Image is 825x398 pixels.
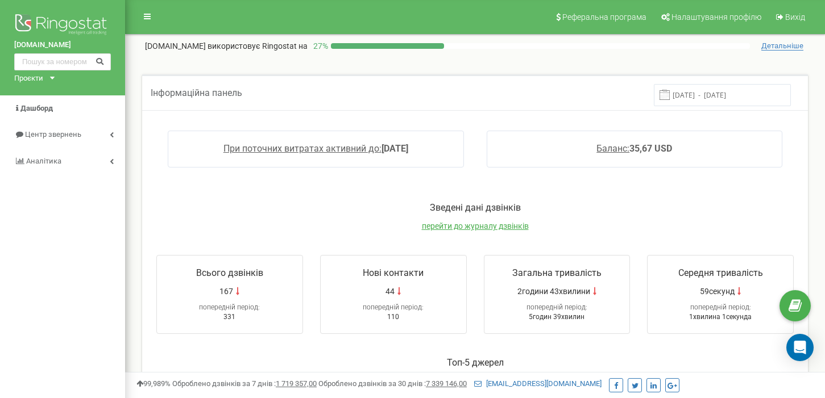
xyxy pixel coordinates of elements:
a: перейти до журналу дзвінків [422,221,529,231]
span: 59секунд [700,286,735,297]
span: 167 [219,286,233,297]
u: 7 339 146,00 [426,379,467,388]
span: Нові контакти [363,267,424,278]
span: попередній період: [526,303,587,311]
span: 331 [223,313,235,321]
span: Детальніше [761,41,803,51]
span: 110 [387,313,399,321]
span: Інформаційна панель [151,87,242,98]
span: Реферальна програма [562,12,646,22]
img: Ringostat logo [14,11,111,40]
a: При поточних витратах активний до:[DATE] [223,143,408,154]
span: використовує Ringostat на [208,41,308,51]
span: Налаштування профілю [671,12,761,22]
span: Загальна тривалість [512,267,602,278]
div: Open Intercom Messenger [786,334,814,361]
span: попередній період: [363,303,424,311]
span: Баланс: [596,143,629,154]
span: Аналiтика [26,157,61,165]
span: 99,989% [136,379,171,388]
span: Вихід [785,12,805,22]
a: [EMAIL_ADDRESS][DOMAIN_NAME] [474,379,602,388]
a: Баланс:35,67 USD [596,143,672,154]
span: 44 [385,286,395,297]
span: Toп-5 джерел [447,357,504,368]
a: [DOMAIN_NAME] [14,40,111,51]
span: Середня тривалість [678,267,763,278]
span: Оброблено дзвінків за 7 днів : [172,379,317,388]
p: 27 % [308,40,331,52]
span: Оброблено дзвінків за 30 днів : [318,379,467,388]
span: При поточних витратах активний до: [223,143,382,154]
div: Проєкти [14,73,43,84]
span: попередній період: [690,303,751,311]
span: 2години 43хвилини [517,286,590,297]
p: [DOMAIN_NAME] [145,40,308,52]
u: 1 719 357,00 [276,379,317,388]
span: Всього дзвінків [196,267,263,278]
span: 5годин 39хвилин [529,313,584,321]
span: Центр звернень [25,130,81,139]
span: 1хвилина 1секунда [689,313,752,321]
input: Пошук за номером [14,53,111,70]
span: Дашборд [20,104,53,112]
span: Зведені дані дзвінків [430,202,521,213]
span: попередній період: [199,303,260,311]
